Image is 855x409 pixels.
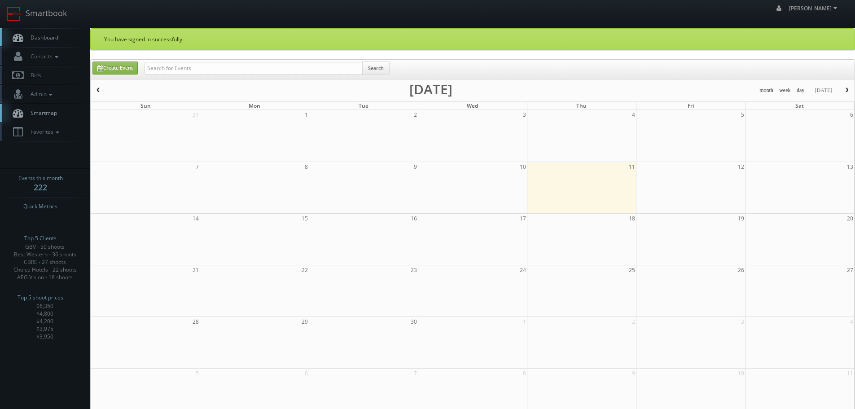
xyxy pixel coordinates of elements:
span: 8 [304,162,309,172]
span: Tue [359,102,368,110]
span: 11 [846,369,854,378]
span: Dashboard [26,34,58,41]
span: 20 [846,214,854,223]
strong: 222 [34,182,47,193]
span: Fri [688,102,694,110]
span: Contacts [26,53,61,60]
span: 28 [192,317,200,326]
span: 21 [192,265,200,275]
span: Events this month [18,174,63,183]
span: Top 5 Clients [24,234,57,243]
span: 10 [737,369,745,378]
span: Smartmap [26,109,57,117]
span: 25 [628,265,636,275]
span: 11 [628,162,636,172]
button: [DATE] [811,85,835,96]
span: Top 5 shoot prices [18,293,63,302]
span: 9 [631,369,636,378]
button: week [776,85,794,96]
span: 26 [737,265,745,275]
span: 15 [301,214,309,223]
span: 6 [849,110,854,119]
span: 24 [519,265,527,275]
span: 6 [304,369,309,378]
span: 17 [519,214,527,223]
span: 30 [410,317,418,326]
span: Favorites [26,128,61,136]
span: 29 [301,317,309,326]
span: 12 [737,162,745,172]
span: 8 [522,369,527,378]
span: 23 [410,265,418,275]
span: 31 [192,110,200,119]
span: 14 [192,214,200,223]
span: 7 [413,369,418,378]
span: 1 [304,110,309,119]
img: smartbook-logo.png [7,7,21,21]
h2: [DATE] [409,85,452,94]
span: 19 [737,214,745,223]
span: Sun [140,102,151,110]
span: 4 [849,317,854,326]
span: 7 [195,162,200,172]
span: Admin [26,90,55,98]
span: 27 [846,265,854,275]
span: 1 [522,317,527,326]
span: 16 [410,214,418,223]
span: 5 [740,110,745,119]
span: 3 [740,317,745,326]
span: Wed [467,102,478,110]
span: 3 [522,110,527,119]
button: Search [362,62,390,75]
span: 2 [413,110,418,119]
span: 4 [631,110,636,119]
span: Sat [795,102,804,110]
span: Quick Metrics [23,202,57,211]
span: [PERSON_NAME] [789,4,840,12]
p: You have signed in successfully. [104,35,841,43]
span: 18 [628,214,636,223]
input: Search for Events [145,62,363,75]
span: Bids [26,71,41,79]
span: 22 [301,265,309,275]
button: month [756,85,776,96]
a: Create Event [92,62,138,75]
span: Mon [249,102,260,110]
span: 13 [846,162,854,172]
button: day [794,85,808,96]
span: 9 [413,162,418,172]
span: 2 [631,317,636,326]
span: Thu [576,102,587,110]
span: 5 [195,369,200,378]
span: 10 [519,162,527,172]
